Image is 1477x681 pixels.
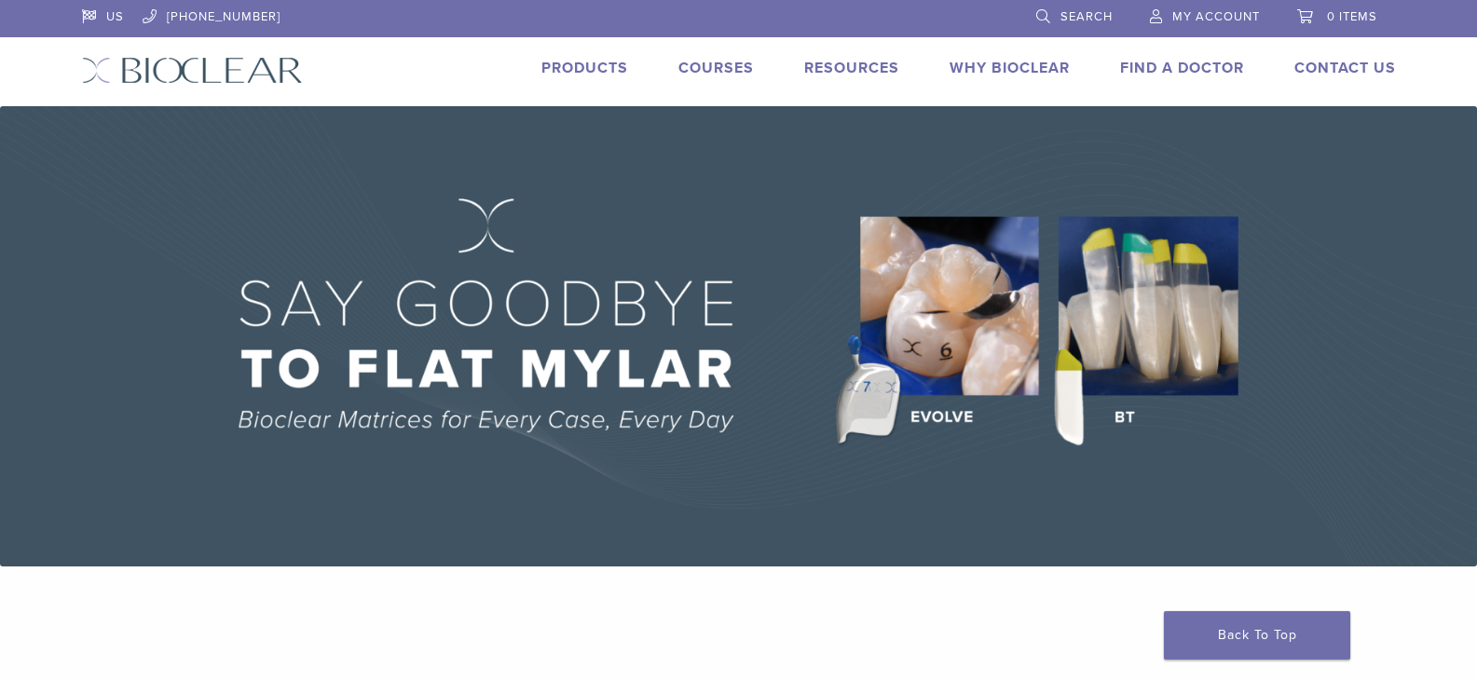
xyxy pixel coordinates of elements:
a: Find A Doctor [1120,59,1244,77]
a: Courses [678,59,754,77]
span: Search [1060,9,1113,24]
img: Bioclear [82,57,303,84]
span: My Account [1172,9,1260,24]
a: Why Bioclear [950,59,1070,77]
a: Resources [804,59,899,77]
a: Products [541,59,628,77]
span: 0 items [1327,9,1377,24]
a: Contact Us [1294,59,1396,77]
a: Back To Top [1164,611,1350,660]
